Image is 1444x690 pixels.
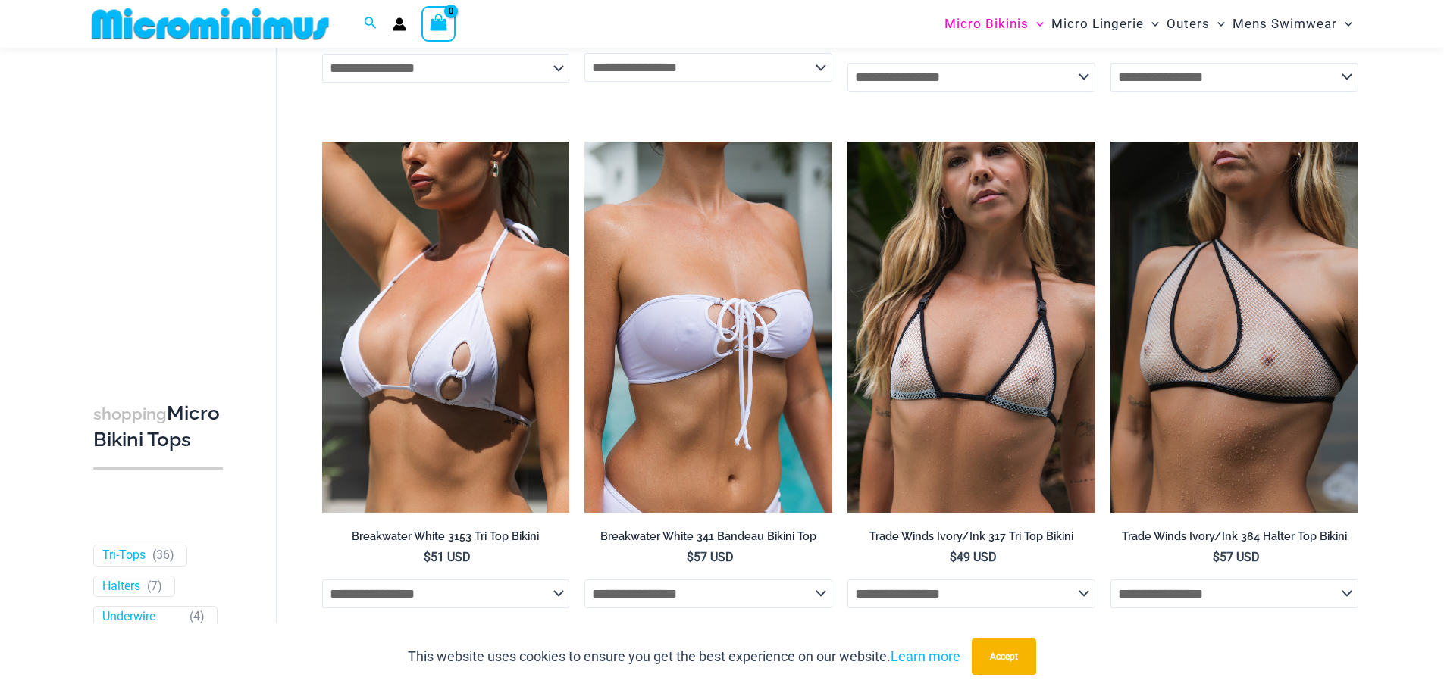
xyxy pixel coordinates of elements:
h2: Breakwater White 341 Bandeau Bikini Top [584,529,832,544]
a: Breakwater White 341 Bandeau Bikini Top [584,529,832,549]
span: 7 [151,579,158,593]
span: Micro Lingerie [1051,5,1144,43]
span: ( ) [147,579,162,595]
span: $ [687,550,694,564]
a: Trade Winds Ivory/Ink 317 Tri Top Bikini [847,529,1095,549]
a: View Shopping Cart, empty [421,6,456,41]
span: 36 [156,548,170,562]
a: Account icon link [393,17,406,31]
h2: Trade Winds Ivory/Ink 384 Halter Top Bikini [1110,529,1358,544]
a: Micro BikinisMenu ToggleMenu Toggle [941,5,1048,43]
span: 4 [193,610,200,624]
span: $ [424,550,431,564]
bdi: 57 USD [1213,550,1260,564]
bdi: 57 USD [687,550,734,564]
span: ( ) [190,610,205,642]
a: OutersMenu ToggleMenu Toggle [1163,5,1229,43]
h2: Trade Winds Ivory/Ink 317 Tri Top Bikini [847,529,1095,544]
a: Trade Winds IvoryInk 384 Top 01Trade Winds IvoryInk 384 Top 469 Thong 03Trade Winds IvoryInk 384 ... [1110,142,1358,513]
a: Learn more [891,648,960,664]
span: ( ) [152,548,174,564]
img: Breakwater White 341 Top 01 [584,142,832,513]
a: Halters [102,579,140,595]
bdi: 51 USD [424,550,471,564]
iframe: TrustedSite Certified [93,51,230,354]
span: $ [1213,550,1220,564]
span: Micro Bikinis [944,5,1029,43]
a: Search icon link [364,14,377,33]
a: Breakwater White 341 Top 01Breakwater White 341 Top 4956 Shorts 06Breakwater White 341 Top 4956 S... [584,142,832,513]
img: Breakwater White 3153 Top 01 [322,142,570,513]
span: Menu Toggle [1144,5,1159,43]
span: shopping [93,404,167,423]
a: Breakwater White 3153 Tri Top Bikini [322,529,570,549]
h3: Micro Bikini Tops [93,401,223,453]
a: Trade Winds Ivory/Ink 384 Halter Top Bikini [1110,529,1358,549]
span: $ [950,550,957,564]
img: MM SHOP LOGO FLAT [86,7,335,41]
img: Trade Winds IvoryInk 317 Top 01 [847,142,1095,513]
span: Menu Toggle [1029,5,1044,43]
button: Accept [972,638,1036,675]
a: Underwire Tops [102,610,183,642]
a: Micro LingerieMenu ToggleMenu Toggle [1048,5,1163,43]
p: This website uses cookies to ensure you get the best experience on our website. [408,645,960,668]
a: Mens SwimwearMenu ToggleMenu Toggle [1229,5,1356,43]
a: Tri-Tops [102,548,146,564]
a: Trade Winds IvoryInk 317 Top 01Trade Winds IvoryInk 317 Top 469 Thong 03Trade Winds IvoryInk 317 ... [847,142,1095,513]
nav: Site Navigation [938,2,1359,45]
span: Mens Swimwear [1233,5,1337,43]
span: Menu Toggle [1337,5,1352,43]
span: Menu Toggle [1210,5,1225,43]
img: Trade Winds IvoryInk 384 Top 01 [1110,142,1358,513]
bdi: 49 USD [950,550,997,564]
h2: Breakwater White 3153 Tri Top Bikini [322,529,570,544]
span: Outers [1167,5,1210,43]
